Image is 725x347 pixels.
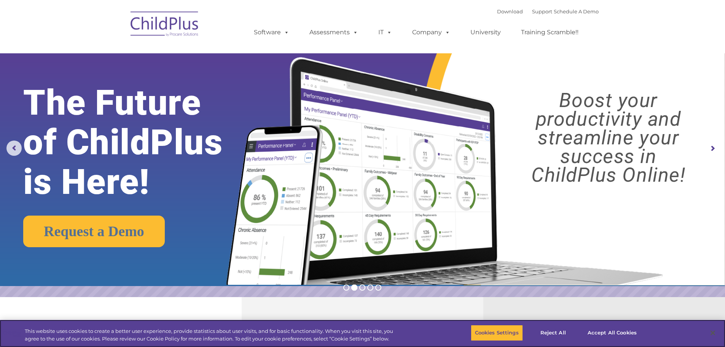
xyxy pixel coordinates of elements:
a: IT [371,25,400,40]
span: Last name [106,50,129,56]
a: Company [405,25,458,40]
font: | [497,8,599,14]
a: Schedule A Demo [554,8,599,14]
button: Cookies Settings [471,325,523,341]
button: Close [704,325,721,341]
a: Download [497,8,523,14]
rs-layer: Boost your productivity and streamline your success in ChildPlus Online! [501,91,716,184]
span: Phone number [106,82,138,87]
a: Request a Demo [23,216,165,247]
div: This website uses cookies to create a better user experience, provide statistics about user visit... [25,328,399,342]
a: Support [532,8,552,14]
a: Assessments [302,25,366,40]
a: Training Scramble!! [513,25,586,40]
a: University [463,25,508,40]
a: Software [246,25,297,40]
img: ChildPlus by Procare Solutions [127,6,203,44]
button: Accept All Cookies [583,325,641,341]
rs-layer: The Future of ChildPlus is Here! [23,83,255,202]
button: Reject All [529,325,577,341]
